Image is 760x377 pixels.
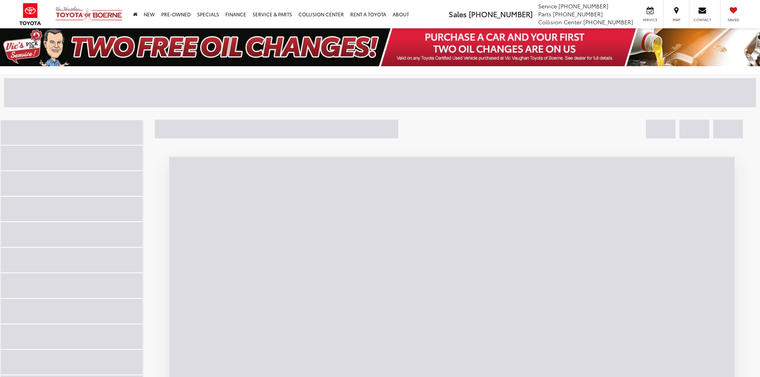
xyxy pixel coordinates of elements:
[641,17,659,22] span: Service
[538,2,557,10] span: Service
[724,17,742,22] span: Saved
[693,17,711,22] span: Contact
[469,9,533,19] span: [PHONE_NUMBER]
[538,18,582,26] span: Collision Center
[553,10,603,18] span: [PHONE_NUMBER]
[559,2,608,10] span: [PHONE_NUMBER]
[449,9,467,19] span: Sales
[538,10,551,18] span: Parts
[667,17,685,22] span: Map
[55,6,123,22] img: Vic Vaughan Toyota of Boerne
[583,18,633,26] span: [PHONE_NUMBER]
